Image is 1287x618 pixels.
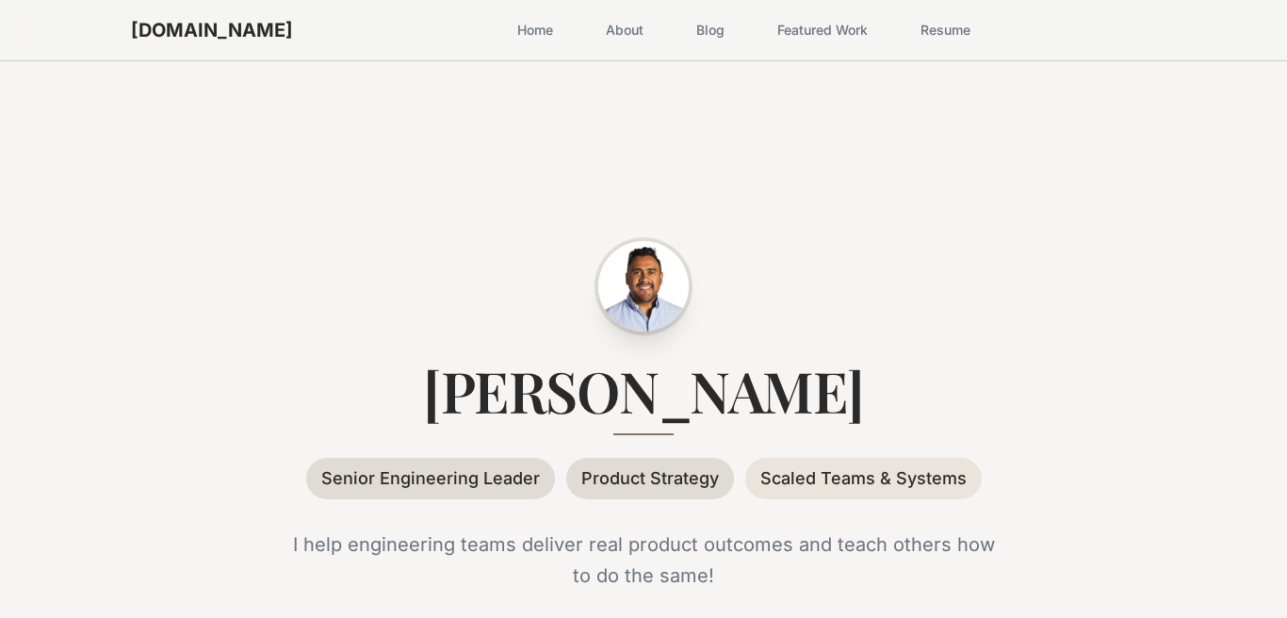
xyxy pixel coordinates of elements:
[306,458,555,499] span: Senior Engineering Leader
[131,362,1156,418] h1: [PERSON_NAME]
[595,13,655,47] a: About
[282,529,1005,591] p: I help engineering teams deliver real product outcomes and teach others how to do the same!
[598,241,689,332] img: Sergio Cruz
[566,458,734,499] span: Product Strategy
[745,458,982,499] span: Scaled Teams & Systems
[766,13,879,47] a: Featured Work
[909,13,982,47] a: Resume
[685,13,736,47] a: Blog
[506,13,564,47] a: Home
[131,19,293,41] a: [DOMAIN_NAME]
